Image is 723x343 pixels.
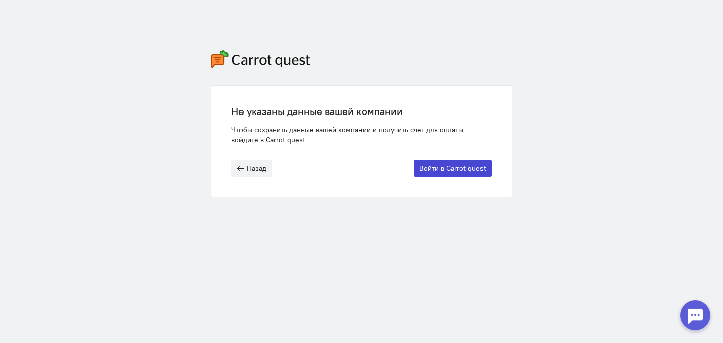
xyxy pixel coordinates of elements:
[247,164,266,173] span: Назад
[231,160,272,177] button: Назад
[231,106,492,117] div: Не указаны данные вашей компании
[211,50,310,68] img: carrot-quest-logo.svg
[414,160,492,177] button: Войти в Carrot quest
[231,125,492,145] div: Чтобы сохранить данные вашей компании и получить счёт для оплаты, войдите в Carrot quest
